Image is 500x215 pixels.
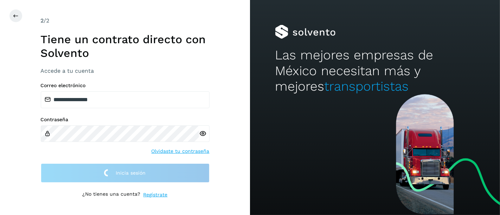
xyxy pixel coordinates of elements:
p: ¿No tienes una cuenta? [83,191,141,198]
h1: Tiene un contrato directo con Solvento [41,33,210,60]
span: Inicia sesión [116,170,146,175]
button: Inicia sesión [41,163,210,183]
a: Regístrate [143,191,168,198]
span: transportistas [324,79,409,94]
label: Contraseña [41,117,210,123]
h2: Las mejores empresas de México necesitan más y mejores [275,47,475,94]
a: Olvidaste tu contraseña [152,148,210,155]
h3: Accede a tu cuenta [41,67,210,74]
label: Correo electrónico [41,83,210,89]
